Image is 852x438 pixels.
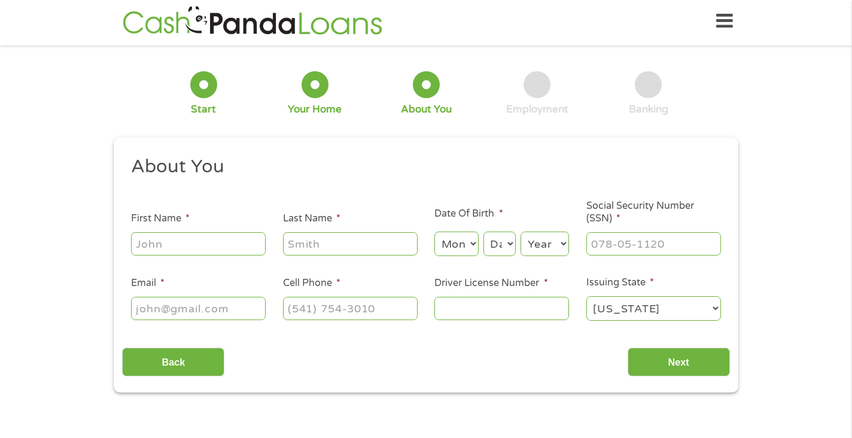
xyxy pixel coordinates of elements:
div: Your Home [288,103,342,116]
div: About You [401,103,452,116]
label: Issuing State [586,276,654,289]
div: Start [191,103,216,116]
div: Employment [506,103,568,116]
input: 078-05-1120 [586,232,721,255]
input: john@gmail.com [131,297,266,320]
input: (541) 754-3010 [283,297,418,320]
input: Back [122,348,224,377]
label: Social Security Number (SSN) [586,200,721,225]
h2: About You [131,155,713,179]
label: Driver License Number [434,277,547,290]
input: John [131,232,266,255]
label: First Name [131,212,190,225]
label: Date Of Birth [434,208,503,220]
input: Next [628,348,730,377]
img: GetLoanNow Logo [119,4,386,38]
label: Email [131,277,165,290]
label: Last Name [283,212,340,225]
div: Banking [629,103,668,116]
label: Cell Phone [283,277,340,290]
input: Smith [283,232,418,255]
